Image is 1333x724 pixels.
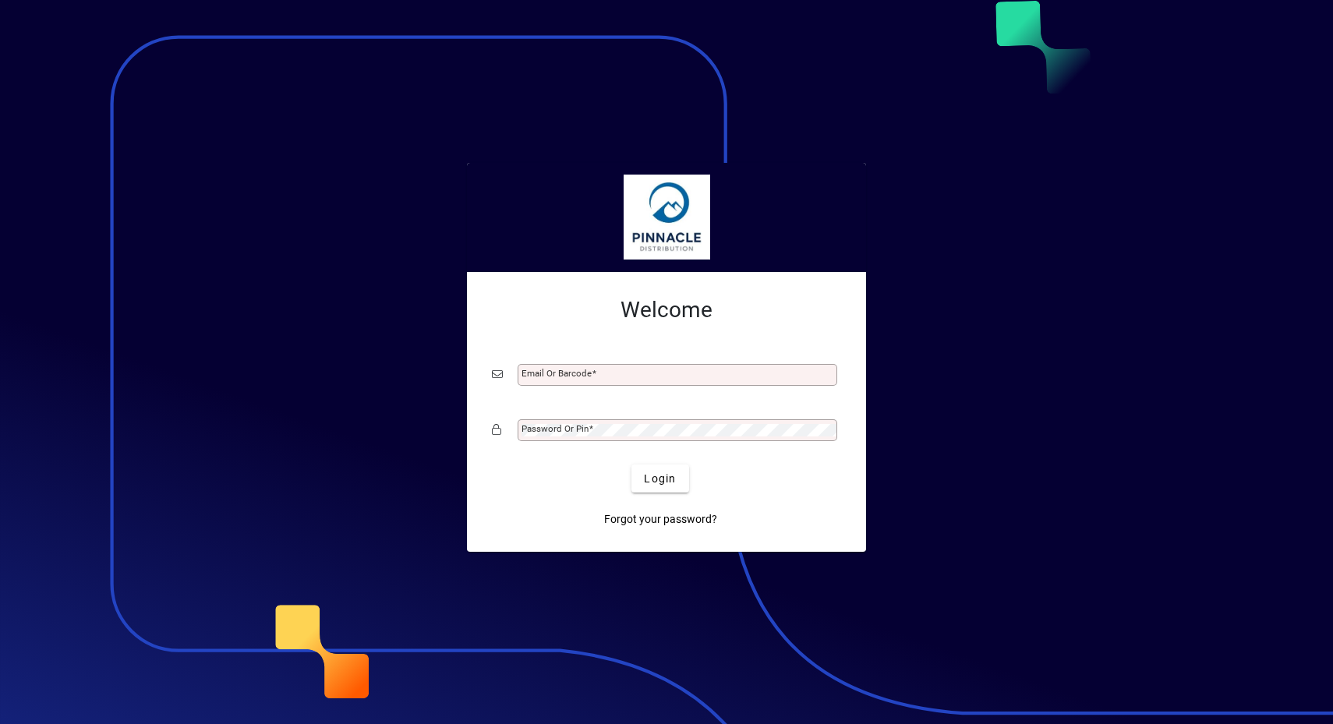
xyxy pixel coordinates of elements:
[631,464,688,493] button: Login
[598,505,723,533] a: Forgot your password?
[492,297,841,323] h2: Welcome
[644,471,676,487] span: Login
[604,511,717,528] span: Forgot your password?
[522,423,589,434] mat-label: Password or Pin
[522,368,592,379] mat-label: Email or Barcode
